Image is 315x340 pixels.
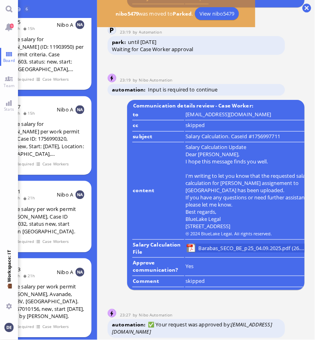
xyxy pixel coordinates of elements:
[139,29,162,35] span: automation@bluelakelegal.com
[139,77,173,83] span: automation@nibo.ai
[2,83,17,88] span: Team
[139,312,173,318] span: automation@nibo.ai
[112,46,280,53] div: Waiting for Case Worker approval
[128,38,139,46] span: until
[42,161,70,168] span: Case Workers
[112,321,272,336] span: ✅ Your request was approved by:
[140,38,156,46] span: [DATE]
[132,121,184,131] td: cc
[108,309,117,318] img: Nibo Automation
[4,323,13,332] img: You
[76,191,84,199] img: NA
[76,105,84,114] img: NA
[76,20,84,29] img: NA
[187,244,195,253] img: Barabas_SECO_BE_p25_04.09.2025.pdf
[76,268,84,277] img: NA
[108,26,117,35] img: Automation
[112,86,148,93] span: automation
[23,273,38,279] span: 21h
[57,106,73,113] span: Nibo A
[120,312,133,318] span: 23:27
[6,8,155,18] div: Salary Calculation Update
[6,282,12,300] span: 💼 Workspace: IT
[132,143,184,240] td: content
[23,111,38,116] span: 15h
[112,38,128,46] span: park
[42,239,70,245] span: Case Workers
[132,101,255,111] b: Communication details review - Case Worker:
[133,29,139,35] span: by
[173,10,192,17] b: Parked
[1,58,17,63] span: Board
[132,110,184,121] td: to
[10,24,14,28] span: 9
[133,312,139,318] span: by
[6,113,155,140] p: Best regards, BlueLake Legal [STREET_ADDRESS]
[185,133,280,140] runbook-parameter-view: Salary Calculation. CaseId #1756997711
[133,77,139,83] span: by
[42,324,70,330] span: Case Workers
[185,231,272,237] small: © 2024 BlueLake Legal. All rights reserved.
[57,269,73,276] span: Nibo A
[112,321,148,328] span: automation
[112,321,272,336] i: [EMAIL_ADDRESS][DOMAIN_NAME]
[6,39,155,84] p: I hope this message finds you well. I'm writing to let you know that the requested salary calcula...
[116,10,139,17] b: nibo5479
[185,121,205,129] span: skipped
[6,25,155,34] p: Dear [PERSON_NAME],
[185,262,193,270] span: Yes
[195,7,239,20] a: View nibo5479
[6,89,155,107] p: If you have any questions or need further assistance, please let me know.
[42,76,70,83] span: Case Workers
[57,21,73,28] span: Nibo A
[132,241,184,258] td: Salary Calculation File
[199,244,307,253] span: Barabas_SECO_BE_p25_04.09.2025.pdf (26.59 kB)
[57,191,73,199] span: Nibo A
[132,258,184,276] td: Approve communication?
[185,111,271,118] runbook-parameter-view: [EMAIL_ADDRESS][DOMAIN_NAME]
[114,10,195,17] span: was moved to .
[197,244,308,253] a: View Barabas_SECO_BE_p25_04.09.2025.pdf
[26,6,28,12] span: 6
[185,277,205,284] span: skipped
[120,29,133,35] span: 23:19
[2,106,16,112] span: Stats
[108,74,117,83] img: Nibo Automation
[132,132,184,143] td: subject
[23,195,38,201] span: 21h
[23,26,38,31] span: 15h
[6,8,155,156] body: Rich Text Area. Press ALT-0 for help.
[132,277,184,287] td: Comment
[148,86,218,93] span: Input is required to continue
[185,143,246,151] div: Salary Calculation Update
[120,77,133,83] span: 23:19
